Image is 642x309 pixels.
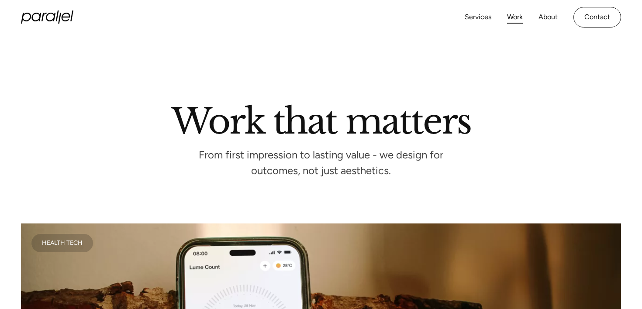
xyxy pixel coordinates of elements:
[190,151,452,175] p: From first impression to lasting value - we design for outcomes, not just aesthetics.
[72,104,570,134] h2: Work that matters
[21,10,73,24] a: home
[538,11,558,24] a: About
[573,7,621,27] a: Contact
[42,241,83,245] div: Health Tech
[507,11,523,24] a: Work
[465,11,491,24] a: Services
